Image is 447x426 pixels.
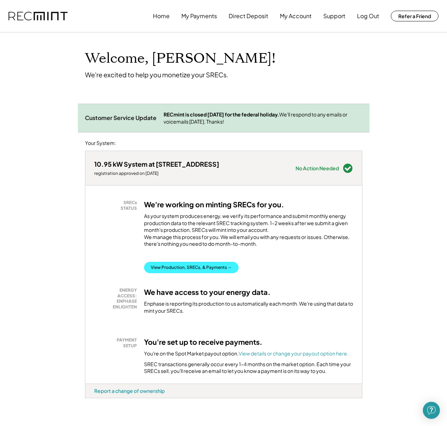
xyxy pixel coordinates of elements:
button: Refer a Friend [391,11,438,21]
button: Home [153,9,170,23]
h1: Welcome, [PERSON_NAME]! [85,50,276,67]
div: We'll respond to any emails or voicemails [DATE]. Thanks! [164,111,362,125]
div: We're excited to help you monetize your SRECs. [85,71,228,79]
div: Your System: [85,140,116,147]
div: SRECs STATUS [98,200,137,211]
div: As your system produces energy, we verify its performance and submit monthly energy production da... [144,213,353,251]
div: Report a change of ownership [94,388,165,394]
div: SREC transactions generally occur every 1-4 months on the market option. Each time your SRECs sel... [144,361,353,375]
button: Log Out [357,9,379,23]
div: You're on the Spot Market payout option. [144,350,348,357]
strong: RECmint is closed [DATE] for the federal holiday. [164,111,279,118]
div: Enphase is reporting its production to us automatically each month. We're using that data to mint... [144,300,353,314]
button: My Payments [181,9,217,23]
div: registration approved on [DATE] [94,171,219,176]
button: Direct Deposit [229,9,268,23]
div: 47xzmxyh - VA Distributed [85,398,111,401]
div: No Action Needed [296,166,339,171]
h3: You're set up to receive payments. [144,337,262,347]
div: 10.95 kW System at [STREET_ADDRESS] [94,160,219,168]
button: View Production, SRECs, & Payments → [144,262,239,273]
a: View details or change your payout option here. [239,350,348,357]
button: My Account [280,9,312,23]
div: PAYMENT SETUP [98,337,137,348]
h3: We have access to your energy data. [144,287,271,297]
h3: We're working on minting SRECs for you. [144,200,284,209]
div: ENERGY ACCESS: ENPHASE ENLIGHTEN [98,287,137,310]
div: Open Intercom Messenger [423,402,440,419]
button: Support [323,9,345,23]
img: recmint-logotype%403x.png [9,12,68,21]
div: Customer Service Update [85,114,156,122]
